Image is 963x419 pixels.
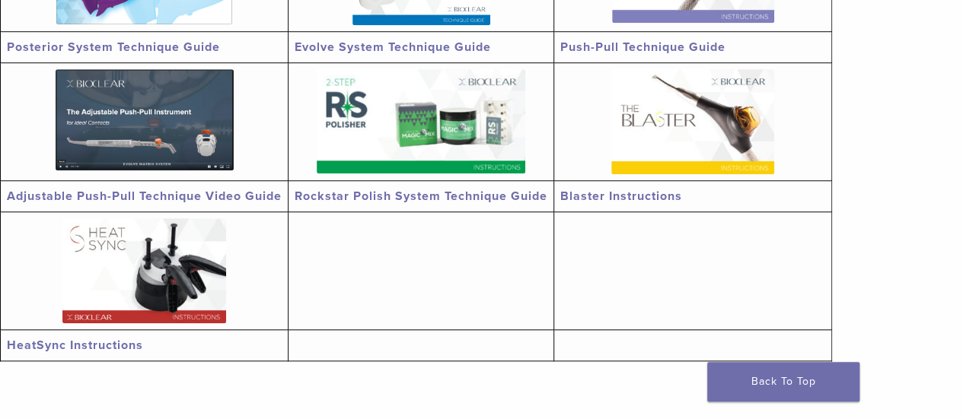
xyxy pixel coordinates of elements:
[7,189,282,204] a: Adjustable Push-Pull Technique Video Guide
[295,40,491,55] a: Evolve System Technique Guide
[7,338,143,353] a: HeatSync Instructions
[295,189,547,204] a: Rockstar Polish System Technique Guide
[560,40,725,55] a: Push-Pull Technique Guide
[707,362,859,402] a: Back To Top
[7,40,220,55] a: Posterior System Technique Guide
[560,189,682,204] a: Blaster Instructions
